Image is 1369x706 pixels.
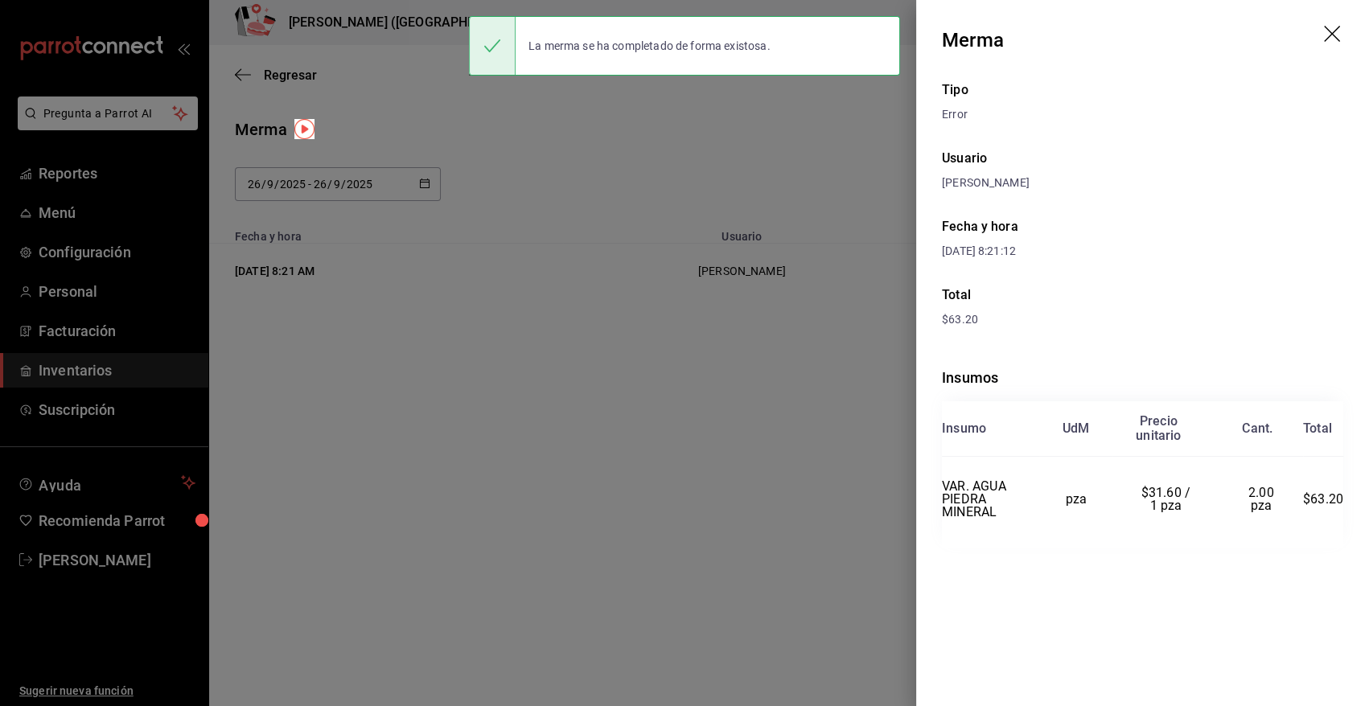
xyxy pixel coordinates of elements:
div: La merma se ha completado de forma existosa. [516,28,783,64]
span: $63.20 [1303,491,1343,507]
div: Total [942,285,1343,305]
div: [PERSON_NAME] [942,174,1343,191]
div: UdM [1063,421,1090,436]
div: Fecha y hora [942,217,1343,236]
button: drag [1324,26,1343,45]
td: pza [1039,457,1112,542]
div: Cant. [1242,421,1272,436]
div: Error [942,106,1343,123]
span: 2.00 pza [1248,485,1277,513]
div: Insumos [942,367,1343,388]
div: Precio unitario [1136,414,1181,443]
span: $63.20 [942,313,978,326]
div: Total [1303,421,1332,436]
td: VAR. AGUA PIEDRA MINERAL [942,457,1039,542]
div: Insumo [942,421,986,436]
div: Tipo [942,80,1343,100]
div: [DATE] 8:21:12 [942,243,1343,260]
div: Usuario [942,149,1343,168]
span: $31.60 / 1 pza [1141,485,1194,513]
div: Merma [942,26,1004,55]
img: Tooltip marker [294,119,314,139]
